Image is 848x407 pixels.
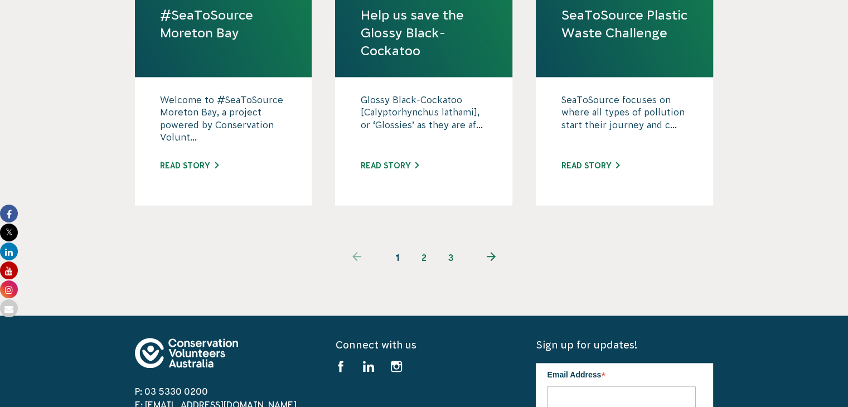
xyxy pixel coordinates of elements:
p: Glossy Black-Cockatoo [Calyptorhynchus lathami], or ‘Glossies’ as they are af... [360,94,487,149]
a: SeaToSource Plastic Waste Challenge [561,6,688,42]
label: Email Address [547,363,696,384]
a: P: 03 5330 0200 [135,386,208,396]
img: logo-footer.svg [135,338,238,368]
h5: Connect with us [335,338,512,352]
span: 1 [384,244,411,271]
a: Read story [360,161,419,170]
a: Help us save the Glossy Black-Cockatoo [360,6,487,60]
a: 3 [438,244,464,271]
a: Next page [464,244,519,271]
a: 2 [411,244,438,271]
p: SeaToSource focuses on where all types of pollution start their journey and c... [561,94,688,149]
h5: Sign up for updates! [536,338,713,352]
a: Read story [160,161,219,170]
p: Welcome to #SeaToSource Moreton Bay, a project powered by Conservation Volunt... [160,94,287,149]
ul: Pagination [330,244,519,271]
a: #SeaToSource Moreton Bay [160,6,287,42]
a: Read story [561,161,619,170]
